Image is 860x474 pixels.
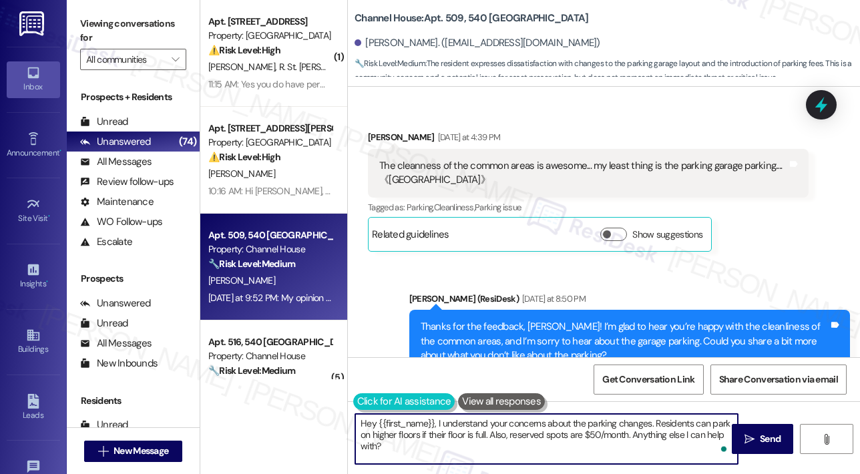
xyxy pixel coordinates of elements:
button: Get Conversation Link [594,365,703,395]
div: Thanks for the feedback, [PERSON_NAME]! I’m glad to hear you’re happy with the cleanliness of the... [421,320,829,363]
span: Parking , [407,202,434,213]
button: New Message [84,441,183,462]
span: : The resident expresses dissatisfaction with changes to the parking garage layout and the introd... [355,57,860,85]
b: Channel House: Apt. 509, 540 [GEOGRAPHIC_DATA] [355,11,588,25]
span: Send [760,432,781,446]
strong: 🔧 Risk Level: Medium [208,258,295,270]
span: Parking issue [475,202,521,213]
div: Apt. [STREET_ADDRESS] [208,15,332,29]
div: Review follow-ups [80,175,174,189]
i:  [98,446,108,457]
div: The cleanness of the common areas is awesome... my least thing is the parking garage parking.... ... [379,159,787,188]
span: [PERSON_NAME] [208,274,275,286]
strong: ⚠️ Risk Level: High [208,151,280,163]
div: WO Follow-ups [80,215,162,229]
div: [PERSON_NAME]. ([EMAIL_ADDRESS][DOMAIN_NAME]) [355,36,600,50]
div: Apt. 509, 540 [GEOGRAPHIC_DATA] [208,228,332,242]
div: Tagged as: [368,198,809,217]
div: New Inbounds [80,357,158,371]
span: Cleanliness , [434,202,475,213]
span: [PERSON_NAME] [208,168,275,180]
div: Residents [67,394,200,408]
span: • [46,277,48,286]
div: Unanswered [80,296,151,310]
div: Prospects [67,272,200,286]
div: Prospects + Residents [67,90,200,104]
div: [PERSON_NAME] [368,130,809,149]
div: Unread [80,115,128,129]
i:  [821,434,831,445]
div: Maintenance [80,195,154,209]
span: • [48,212,50,221]
strong: ⚠️ Risk Level: High [208,44,280,56]
img: ResiDesk Logo [19,11,47,36]
div: 11:15 AM: Yes you do have permission and we have 2 cats. [208,78,429,90]
div: All Messages [80,155,152,169]
button: Share Conversation via email [710,365,847,395]
span: Get Conversation Link [602,373,694,387]
div: Property: [GEOGRAPHIC_DATA] [208,136,332,150]
span: Share Conversation via email [719,373,838,387]
i:  [172,54,179,65]
div: [DATE] at 8:50 PM [519,292,586,306]
span: [PERSON_NAME] [208,61,279,73]
a: Inbox [7,61,60,97]
div: Unanswered [80,135,151,149]
span: R. St. [PERSON_NAME] [279,61,366,73]
div: [PERSON_NAME] (ResiDesk) [409,292,850,310]
label: Viewing conversations for [80,13,186,49]
i:  [744,434,755,445]
div: Apt. [STREET_ADDRESS][PERSON_NAME] [208,122,332,136]
a: Insights • [7,258,60,294]
div: Related guidelines [372,228,449,247]
div: All Messages [80,336,152,350]
span: • [59,146,61,156]
div: (74) [176,132,200,152]
label: Show suggestions [632,228,702,242]
a: Buildings [7,324,60,360]
button: Send [732,424,793,454]
strong: 🔧 Risk Level: Medium [355,58,425,69]
div: Apt. 516, 540 [GEOGRAPHIC_DATA] [208,335,332,349]
span: New Message [114,444,168,458]
div: Unread [80,418,128,432]
div: Property: Channel House [208,242,332,256]
div: [DATE] at 4:39 PM [435,130,501,144]
a: Leads [7,390,60,426]
input: All communities [86,49,165,70]
a: Site Visit • [7,193,60,229]
textarea: To enrich screen reader interactions, please activate Accessibility in Grammarly extension settings [355,414,738,464]
div: Property: [GEOGRAPHIC_DATA] [208,29,332,43]
div: Unread [80,316,128,330]
div: Property: Channel House [208,349,332,363]
div: Escalate [80,235,132,249]
strong: 🔧 Risk Level: Medium [208,365,295,377]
